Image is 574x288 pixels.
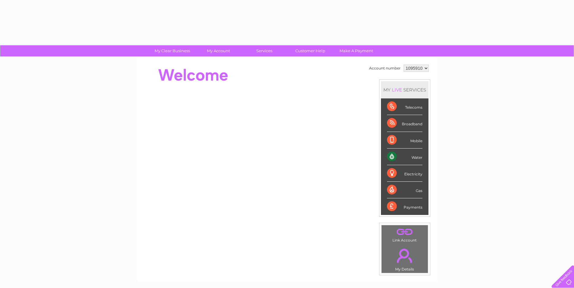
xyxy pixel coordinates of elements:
div: LIVE [391,87,403,93]
a: . [383,245,426,266]
div: Gas [387,182,422,198]
td: Link Account [381,225,428,244]
a: My Clear Business [147,45,197,56]
a: . [383,227,426,237]
a: Make A Payment [331,45,381,56]
div: Broadband [387,115,422,132]
div: Water [387,149,422,165]
td: My Details [381,244,428,273]
div: Electricity [387,165,422,182]
div: Mobile [387,132,422,149]
a: Services [239,45,289,56]
div: MY SERVICES [381,81,428,98]
a: Customer Help [285,45,335,56]
div: Telecoms [387,98,422,115]
td: Account number [368,63,402,73]
a: My Account [193,45,243,56]
div: Payments [387,198,422,215]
